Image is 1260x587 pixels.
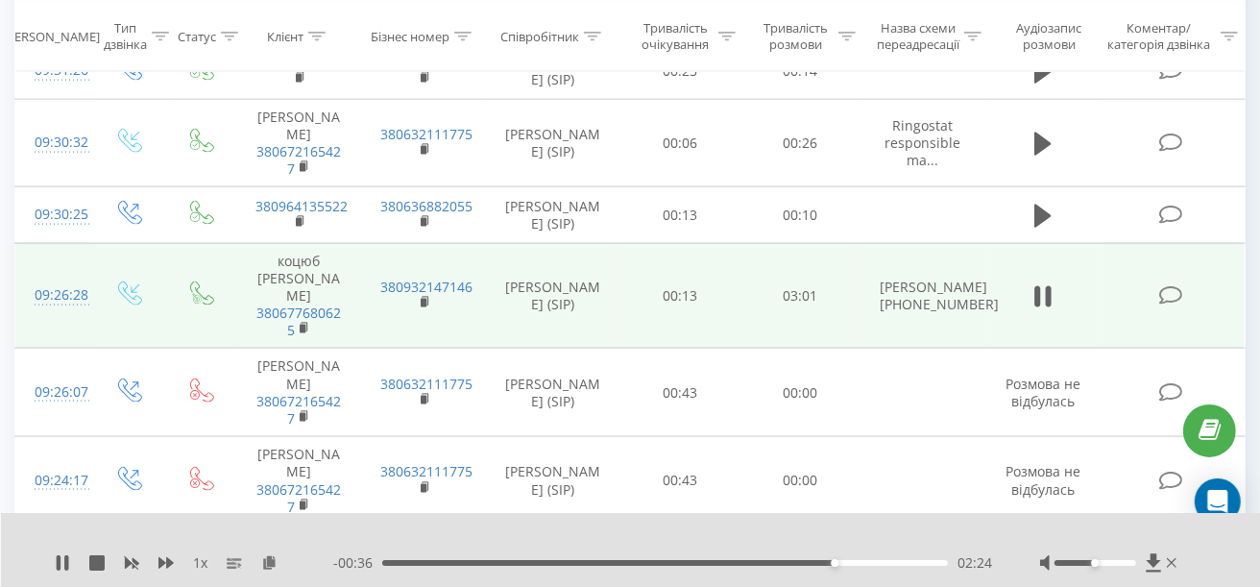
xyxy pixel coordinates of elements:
[236,437,361,526] td: [PERSON_NAME]
[486,187,620,243] td: [PERSON_NAME] (SIP)
[740,99,860,187] td: 00:26
[620,187,740,243] td: 00:13
[380,197,472,215] a: 380636882055
[1003,20,1096,53] div: Аудіозапис розмови
[371,28,449,44] div: Бізнес номер
[178,28,216,44] div: Статус
[193,553,207,573] span: 1 x
[638,20,714,53] div: Тривалість очікування
[740,243,860,349] td: 03:01
[256,392,341,428] a: 380672165427
[333,553,382,573] span: - 00:36
[380,125,472,143] a: 380632111775
[1006,462,1080,498] span: Розмова не відбулась
[104,20,147,53] div: Тип дзвінка
[35,196,73,233] div: 09:30:25
[620,243,740,349] td: 00:13
[486,243,620,349] td: [PERSON_NAME] (SIP)
[35,374,73,411] div: 09:26:07
[740,187,860,243] td: 00:10
[35,277,73,314] div: 09:26:28
[500,28,579,44] div: Співробітник
[1092,559,1100,567] div: Accessibility label
[486,437,620,526] td: [PERSON_NAME] (SIP)
[860,243,985,349] td: [PERSON_NAME] [PHONE_NUMBER]
[620,99,740,187] td: 00:06
[255,197,348,215] a: 380964135522
[380,375,472,393] a: 380632111775
[740,437,860,526] td: 00:00
[740,349,860,437] td: 00:00
[256,480,341,516] a: 380672165427
[957,553,992,573] span: 02:24
[380,462,472,480] a: 380632111775
[35,462,73,500] div: 09:24:17
[236,349,361,437] td: [PERSON_NAME]
[256,304,341,339] a: 380677680625
[1195,478,1241,525] div: Open Intercom Messenger
[3,28,100,44] div: [PERSON_NAME]
[380,278,472,296] a: 380932147146
[758,20,834,53] div: Тривалість розмови
[620,349,740,437] td: 00:43
[486,349,620,437] td: [PERSON_NAME] (SIP)
[267,28,303,44] div: Клієнт
[884,116,960,169] span: Ringostat responsible ma...
[236,99,361,187] td: [PERSON_NAME]
[1006,375,1080,410] span: Розмова не відбулась
[486,99,620,187] td: [PERSON_NAME] (SIP)
[256,142,341,178] a: 380672165427
[877,20,959,53] div: Назва схеми переадресації
[1103,20,1216,53] div: Коментар/категорія дзвінка
[236,243,361,349] td: коцюб [PERSON_NAME]
[620,437,740,526] td: 00:43
[831,559,838,567] div: Accessibility label
[35,124,73,161] div: 09:30:32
